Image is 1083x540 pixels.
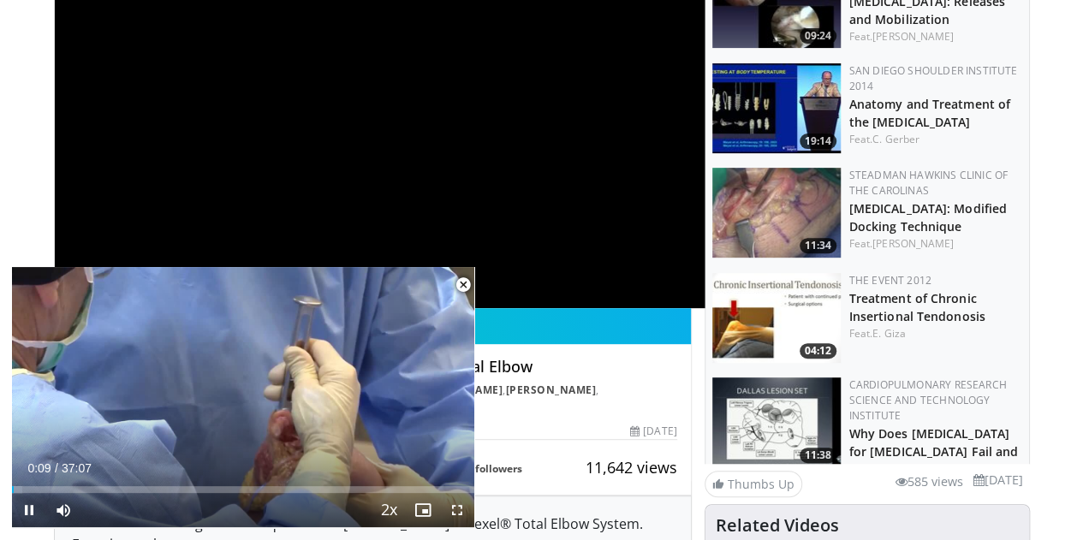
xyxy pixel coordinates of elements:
span: / [55,461,58,475]
div: Feat. [849,29,1022,45]
div: Progress Bar [12,486,474,493]
video-js: Video Player [12,267,474,528]
a: Cardiopulmonary Research Science and Technology Institute [849,377,1007,423]
a: [PERSON_NAME] [506,383,597,397]
button: Pause [12,493,46,527]
button: Fullscreen [440,493,474,527]
li: 585 views [896,472,963,491]
span: 11:34 [800,238,836,253]
div: Feat. [849,236,1022,252]
a: [MEDICAL_DATA]: Modified Docking Technique [849,200,1007,234]
span: 04:12 [800,343,836,359]
span: 11:38 [800,448,836,463]
div: Feat. [849,326,1022,341]
a: 04:12 [712,273,841,363]
h4: Related Videos [716,515,839,536]
a: The Event 2012 [849,273,931,288]
a: 11:34 [712,168,841,258]
li: [DATE] [973,471,1023,490]
a: Anatomy and Treatment of the [MEDICAL_DATA] [849,96,1010,130]
button: Playback Rate [372,493,406,527]
span: 19:14 [800,134,836,149]
span: 11,642 views [586,457,677,478]
a: Thumbs Up [705,471,802,497]
a: Why Does [MEDICAL_DATA] for [MEDICAL_DATA] Fail and What to do About … [849,425,1019,478]
img: 326458_0000_1.png.150x105_q85_crop-smart_upscale.jpg [712,168,841,258]
a: San Diego Shoulder Institute 2014 [849,63,1018,93]
img: 58008271-3059-4eea-87a5-8726eb53a503.150x105_q85_crop-smart_upscale.jpg [712,63,841,153]
a: [PERSON_NAME] [872,29,954,44]
a: Treatment of Chronic Insertional Tendonosis [849,290,985,324]
span: 0:09 [27,461,51,475]
a: [PERSON_NAME] [872,236,954,251]
div: Feat. [849,132,1022,147]
div: [DATE] [630,424,676,439]
img: O0cEsGv5RdudyPNn4xMDoxOmtxOwKG7D_1.150x105_q85_crop-smart_upscale.jpg [712,273,841,363]
a: E. Giza [872,326,906,341]
img: 9nZFQMepuQiumqNn4xMDoxOjAxMTuB36_1.150x105_q85_crop-smart_upscale.jpg [712,377,841,467]
a: 19:14 [712,63,841,153]
a: 1160 followers [449,461,522,476]
a: Steadman Hawkins Clinic of the Carolinas [849,168,1008,198]
button: Mute [46,493,80,527]
span: 37:07 [62,461,92,475]
a: C. Gerber [872,132,919,146]
button: Close [446,267,480,303]
span: 09:24 [800,28,836,44]
button: Enable picture-in-picture mode [406,493,440,527]
a: 11:38 [712,377,841,467]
